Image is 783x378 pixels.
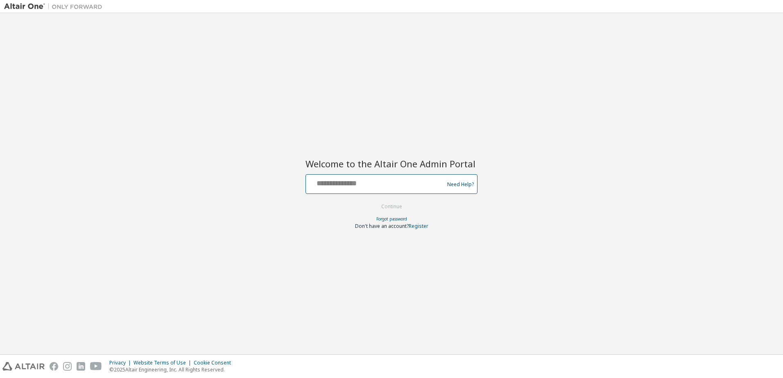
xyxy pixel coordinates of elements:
a: Register [409,223,428,229]
img: instagram.svg [63,362,72,371]
div: Website Terms of Use [134,360,194,366]
img: facebook.svg [50,362,58,371]
img: Altair One [4,2,106,11]
div: Privacy [109,360,134,366]
h2: Welcome to the Altair One Admin Portal [306,158,477,169]
a: Forgot password [376,216,407,222]
span: Don't have an account? [355,223,409,229]
img: youtube.svg [90,362,102,371]
div: Cookie Consent [194,360,236,366]
p: © 2025 Altair Engineering, Inc. All Rights Reserved. [109,366,236,373]
img: altair_logo.svg [2,362,45,371]
a: Need Help? [447,184,474,184]
img: linkedin.svg [77,362,85,371]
